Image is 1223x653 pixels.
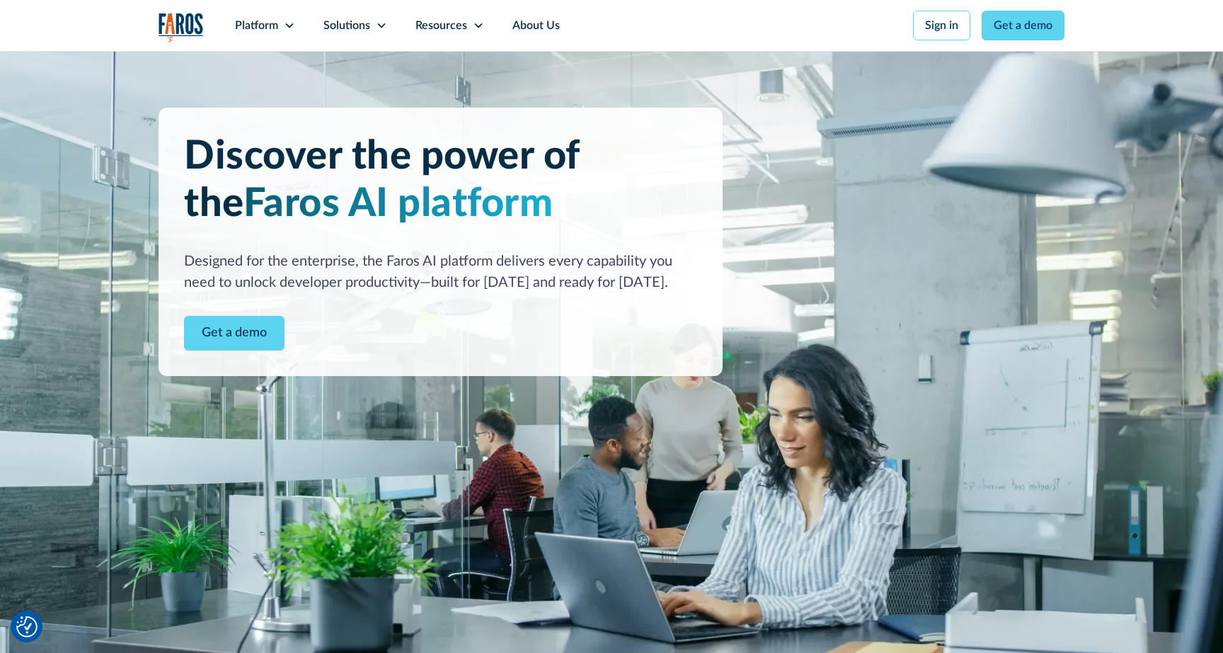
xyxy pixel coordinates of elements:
[159,13,204,42] img: Logo of the analytics and reporting company Faros.
[913,11,970,40] a: Sign in
[159,13,204,42] a: home
[243,184,553,224] span: Faros AI platform
[16,616,38,637] button: Cookie Settings
[16,616,38,637] img: Revisit consent button
[415,17,467,34] div: Resources
[184,251,697,293] div: Designed for the enterprise, the Faros AI platform delivers every capability you need to unlock d...
[184,316,285,351] a: Contact Modal
[184,133,697,228] h1: Discover the power of the
[235,17,278,34] div: Platform
[323,17,370,34] div: Solutions
[982,11,1064,40] a: Get a demo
